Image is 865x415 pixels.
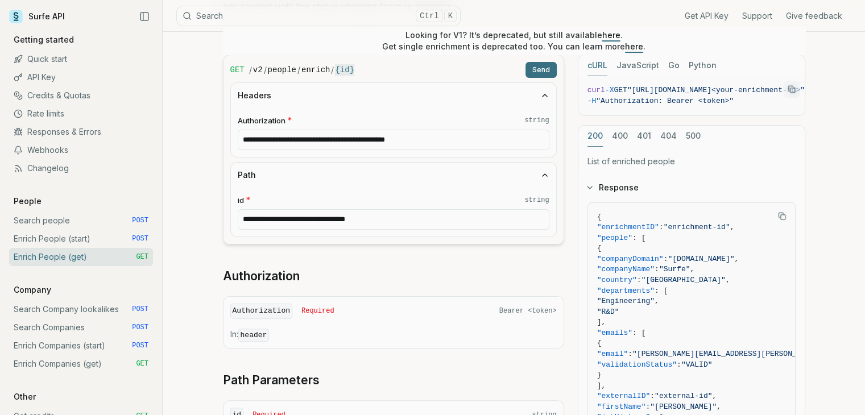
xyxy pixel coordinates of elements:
button: 404 [660,126,677,147]
button: Copy Text [773,208,790,225]
span: POST [132,305,148,314]
span: / [331,64,334,76]
code: people [268,64,296,76]
span: "country" [597,276,637,284]
button: Send [525,62,557,78]
span: POST [132,234,148,243]
span: "enrichment-id" [664,223,730,231]
code: header [238,329,270,342]
a: Path Parameters [223,372,320,388]
span: "externalID" [597,392,651,400]
span: "[URL][DOMAIN_NAME]<your-enrichment-id>" [627,86,805,94]
p: Looking for V1? It’s deprecated, but still available . Get single enrichment is deprecated too. Y... [382,30,645,52]
a: Rate limits [9,105,153,123]
span: : [645,402,650,411]
span: , [734,255,739,263]
span: "emails" [597,329,632,337]
p: Getting started [9,34,78,45]
p: In: [230,329,557,341]
button: Python [689,55,717,76]
button: 500 [686,126,701,147]
span: : [ [655,287,668,295]
button: SearchCtrlK [176,6,461,26]
span: / [297,64,300,76]
span: id [238,195,244,206]
span: "[GEOGRAPHIC_DATA]" [641,276,726,284]
a: Support [742,10,772,22]
a: Search people POST [9,211,153,230]
button: 200 [587,126,603,147]
a: Responses & Errors [9,123,153,141]
span: / [264,64,267,76]
span: , [726,276,730,284]
code: string [524,196,549,205]
code: Authorization [230,304,292,319]
a: Search Company lookalikes POST [9,300,153,318]
a: Surfe API [9,8,65,25]
a: Give feedback [786,10,842,22]
p: Other [9,391,40,402]
button: Headers [231,83,556,108]
span: ], [597,381,606,390]
button: Collapse Sidebar [136,8,153,25]
code: enrich [301,64,330,76]
span: : [664,255,668,263]
span: "departments" [597,287,655,295]
kbd: Ctrl [416,10,443,22]
span: POST [132,341,148,350]
a: Credits & Quotas [9,86,153,105]
span: POST [132,323,148,332]
span: GET [614,86,627,94]
span: { [597,339,602,347]
span: : [628,350,632,358]
code: {id} [335,64,354,76]
a: Webhooks [9,141,153,159]
p: List of enriched people [587,156,796,167]
span: GET [136,252,148,262]
span: : [655,265,659,273]
span: "email" [597,350,628,358]
span: -H [587,97,597,105]
span: "people" [597,234,632,242]
a: here [602,30,620,40]
span: "validationStatus" [597,360,677,369]
a: Changelog [9,159,153,177]
span: : [ [632,329,645,337]
code: v2 [253,64,263,76]
span: "[DOMAIN_NAME]" [668,255,734,263]
span: "enrichmentID" [597,223,659,231]
span: : [637,276,641,284]
span: Authorization [238,115,285,126]
button: 400 [612,126,628,147]
span: "companyName" [597,265,655,273]
code: string [524,116,549,125]
span: : [ [632,234,645,242]
span: / [249,64,252,76]
a: Search Companies POST [9,318,153,337]
p: People [9,196,46,207]
span: , [717,402,721,411]
span: Bearer <token> [499,306,557,316]
button: JavaScript [616,55,659,76]
a: Enrich People (get) GET [9,248,153,266]
span: : [659,223,664,231]
span: curl [587,86,605,94]
button: Go [668,55,680,76]
button: Path [231,163,556,188]
span: "firstName" [597,402,646,411]
span: Required [301,306,334,316]
span: { [597,244,602,252]
a: Authorization [223,268,300,284]
a: Enrich Companies (start) POST [9,337,153,355]
span: POST [132,216,148,225]
a: API Key [9,68,153,86]
a: here [625,42,643,51]
span: "VALID" [681,360,713,369]
kbd: K [444,10,457,22]
a: Quick start [9,50,153,68]
a: Get API Key [685,10,729,22]
span: "companyDomain" [597,255,664,263]
span: , [655,297,659,305]
p: Company [9,284,56,296]
button: cURL [587,55,607,76]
